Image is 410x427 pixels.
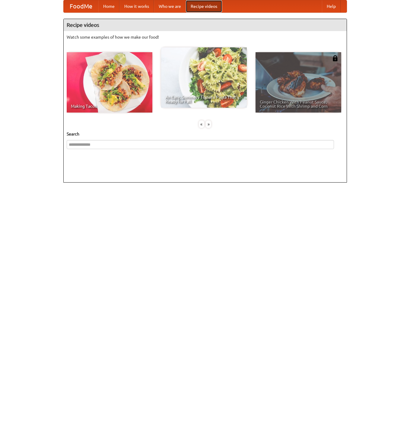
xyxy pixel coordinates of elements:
span: Making Tacos [71,104,148,108]
p: Watch some examples of how we make our food! [67,34,344,40]
span: An Easy, Summery Tomato Pasta That's Ready for Fall [165,95,243,104]
div: « [199,120,204,128]
a: Recipe videos [186,0,222,12]
img: 483408.png [332,55,338,61]
a: Home [98,0,119,12]
a: How it works [119,0,154,12]
a: Making Tacos [67,52,152,113]
a: An Easy, Summery Tomato Pasta That's Ready for Fall [161,47,247,108]
div: » [206,120,211,128]
a: Help [322,0,341,12]
h4: Recipe videos [64,19,347,31]
a: FoodMe [64,0,98,12]
h5: Search [67,131,344,137]
a: Who we are [154,0,186,12]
